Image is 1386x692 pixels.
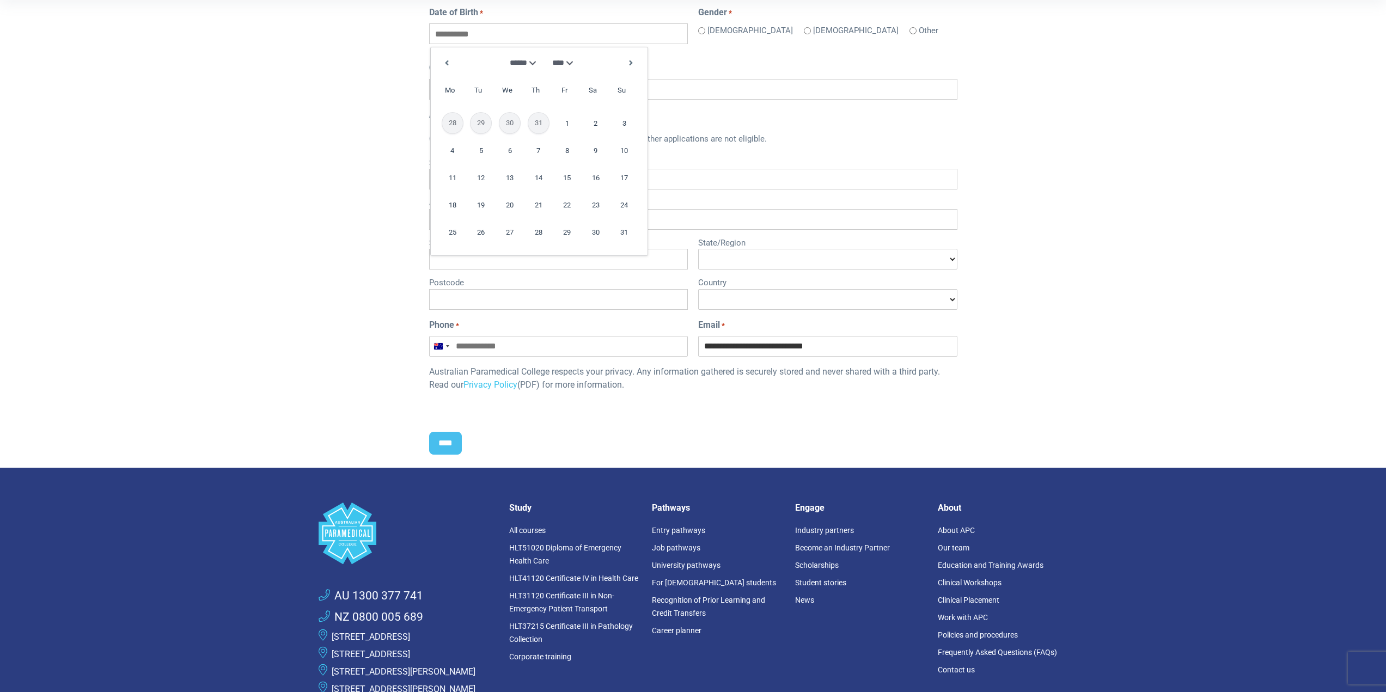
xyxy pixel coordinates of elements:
h5: Engage [795,503,925,513]
label: State/Region [698,234,957,249]
a: Corporate training [509,652,571,661]
label: [DEMOGRAPHIC_DATA] [707,25,793,37]
label: Email [698,319,725,332]
span: Friday [553,79,575,101]
a: Contact us [938,665,975,674]
h5: Study [509,503,639,513]
a: Career planner [652,626,701,635]
legend: Address [429,108,957,121]
a: 10 [613,139,635,161]
a: 18 [442,194,463,216]
label: Street Address [429,154,957,169]
span: 28 [442,112,463,134]
a: 2 [585,112,607,134]
a: Previous [439,55,455,71]
a: 28 [528,221,549,243]
a: 3 [613,112,635,134]
a: 22 [556,194,578,216]
a: Our team [938,543,969,552]
legend: Gender [698,6,957,19]
a: Clinical Placement [938,596,999,604]
a: Privacy Policy [463,379,517,390]
label: Postcode [429,274,688,289]
h5: Pathways [652,503,782,513]
span: Tuesday [467,79,489,101]
a: 9 [585,139,607,161]
a: 31 [613,221,635,243]
label: Other [919,25,938,37]
a: About APC [938,526,975,535]
a: Work with APC [938,613,988,622]
a: 20 [499,194,521,216]
a: 26 [470,221,492,243]
a: 21 [528,194,549,216]
a: 4 [442,139,463,161]
label: Suburb [429,234,688,249]
a: [STREET_ADDRESS] [332,649,410,659]
span: 31 [528,112,549,134]
label: Occupation [429,62,478,75]
a: 11 [442,167,463,188]
span: 29 [470,112,492,134]
label: Phone [429,319,459,332]
a: 27 [499,221,521,243]
a: News [795,596,814,604]
a: HLT31120 Certificate III in Non-Emergency Patient Transport [509,591,614,613]
a: Recognition of Prior Learning and Credit Transfers [652,596,765,617]
a: HLT51020 Diploma of Emergency Health Care [509,543,621,565]
a: Industry partners [795,526,854,535]
a: [STREET_ADDRESS][PERSON_NAME] [332,666,475,677]
a: Clinical Workshops [938,578,1002,587]
span: 30 [499,112,521,134]
a: HLT41120 Certificate IV in Health Care [509,574,638,583]
a: Entry pathways [652,526,705,535]
span: Thursday [525,79,547,101]
a: Student stories [795,578,846,587]
a: 13 [499,167,521,188]
a: Frequently Asked Questions (FAQs) [938,648,1057,657]
a: 29 [556,221,578,243]
select: Select year [552,57,576,69]
a: 25 [442,221,463,243]
span: Saturday [582,79,604,101]
label: [DEMOGRAPHIC_DATA] [813,25,899,37]
a: 5 [470,139,492,161]
a: Policies and procedures [938,630,1018,639]
h5: About [938,503,1068,513]
a: 7 [528,139,549,161]
a: 19 [470,194,492,216]
p: Australian Paramedical College respects your privacy. Any information gathered is securely stored... [429,365,957,391]
label: Date of Birth [429,6,483,19]
a: HLT37215 Certificate III in Pathology Collection [509,622,633,644]
a: 14 [528,167,549,188]
a: [STREET_ADDRESS] [332,632,410,642]
label: Address Line 2 [429,194,957,209]
a: Job pathways [652,543,700,552]
a: NZ 0800 005 689 [319,609,423,626]
a: 24 [613,194,635,216]
a: 30 [585,221,607,243]
a: 15 [556,167,578,188]
a: For [DEMOGRAPHIC_DATA] students [652,578,776,587]
select: Select month [502,57,539,69]
a: 23 [585,194,607,216]
a: 16 [585,167,607,188]
div: Only Australian and New Zealand addresses are accepted. Other applications are not eligible. [429,126,957,154]
a: Scholarships [795,561,839,569]
span: Sunday [610,79,632,101]
span: Monday [439,79,461,101]
a: 6 [499,139,521,161]
span: Wednesday [496,79,518,101]
label: Country [698,274,957,289]
a: Become an Industry Partner [795,543,890,552]
a: 1 [556,112,578,134]
a: Education and Training Awards [938,561,1043,569]
a: 8 [556,139,578,161]
button: Selected country [430,336,453,356]
a: 12 [470,167,492,188]
a: Space [319,503,496,564]
a: Next [623,55,639,71]
a: AU 1300 377 741 [319,587,423,605]
a: All courses [509,526,546,535]
a: 17 [613,167,635,188]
